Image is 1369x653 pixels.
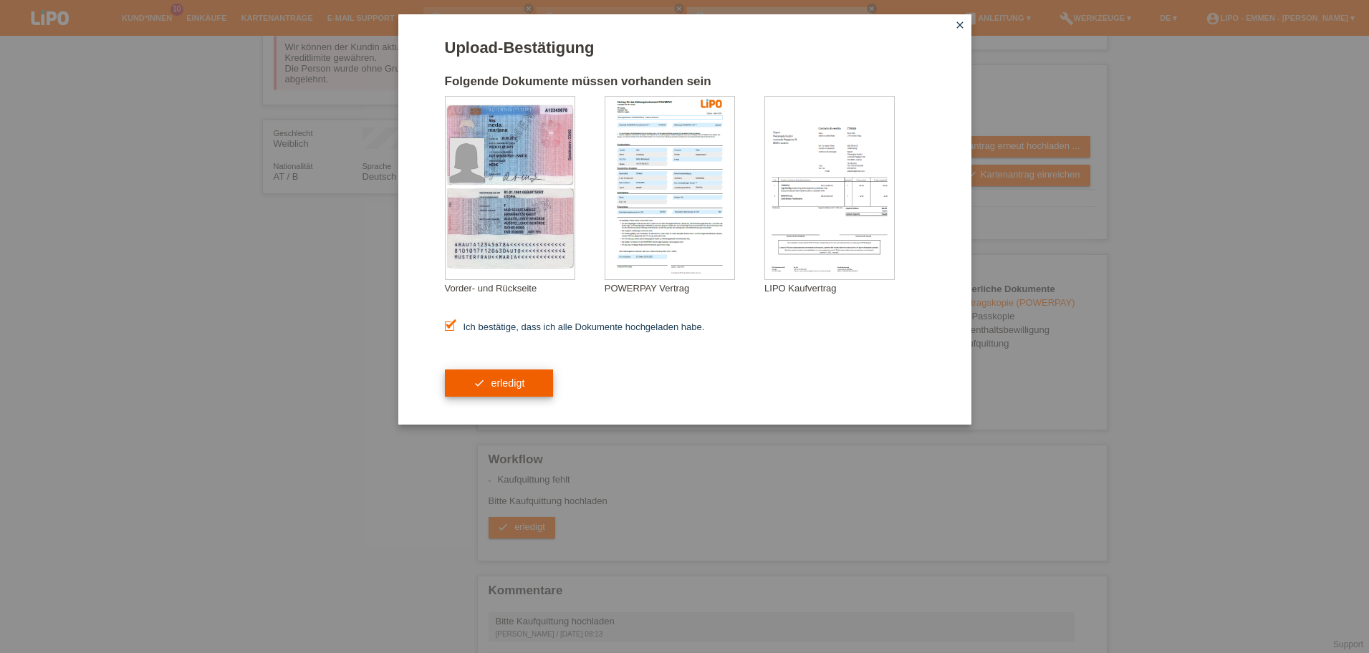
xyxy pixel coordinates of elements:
[489,122,560,128] div: neda
[445,369,554,397] button: check erledigt
[954,19,966,31] i: close
[491,377,524,389] span: erledigt
[445,321,705,332] label: Ich bestätige, dass ich alle Dokumente hochgeladen habe.
[489,127,560,132] div: marjana
[605,283,764,294] div: POWERPAY Vertrag
[446,97,575,279] img: upload_document_confirmation_type_id_foreign_empty.png
[445,39,925,57] h1: Upload-Bestätigung
[445,74,925,96] h2: Folgende Dokumente müssen vorhanden sein
[951,18,969,34] a: close
[764,283,924,294] div: LIPO Kaufvertrag
[450,138,484,183] img: foreign_id_photo_female.png
[605,97,734,279] img: upload_document_confirmation_type_contract_kkg_whitelabel.png
[765,97,894,279] img: upload_document_confirmation_type_receipt_generic.png
[474,377,485,389] i: check
[445,283,605,294] div: Vorder- und Rückseite
[701,99,722,108] img: 39073_print.png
